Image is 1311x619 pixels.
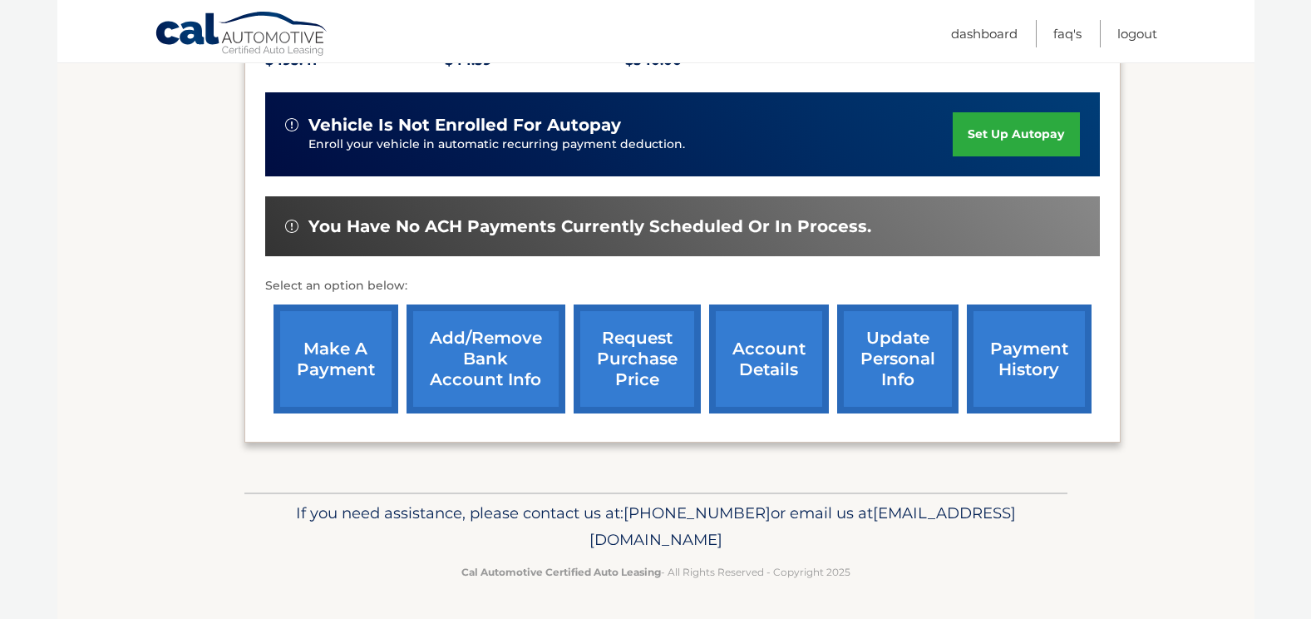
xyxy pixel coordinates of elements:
[589,503,1016,549] span: [EMAIL_ADDRESS][DOMAIN_NAME]
[308,115,621,136] span: vehicle is not enrolled for autopay
[285,220,298,233] img: alert-white.svg
[274,305,398,413] a: make a payment
[1117,20,1157,47] a: Logout
[574,305,701,413] a: request purchase price
[255,500,1057,553] p: If you need assistance, please contact us at: or email us at
[265,276,1100,296] p: Select an option below:
[709,305,829,413] a: account details
[1053,20,1082,47] a: FAQ's
[951,20,1018,47] a: Dashboard
[461,566,661,578] strong: Cal Automotive Certified Auto Leasing
[255,563,1057,581] p: - All Rights Reserved - Copyright 2025
[155,11,329,59] a: Cal Automotive
[953,112,1079,156] a: set up autopay
[308,136,954,154] p: Enroll your vehicle in automatic recurring payment deduction.
[285,118,298,131] img: alert-white.svg
[623,503,771,522] span: [PHONE_NUMBER]
[837,305,959,413] a: update personal info
[967,305,1092,413] a: payment history
[308,216,871,237] span: You have no ACH payments currently scheduled or in process.
[407,305,565,413] a: Add/Remove bank account info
